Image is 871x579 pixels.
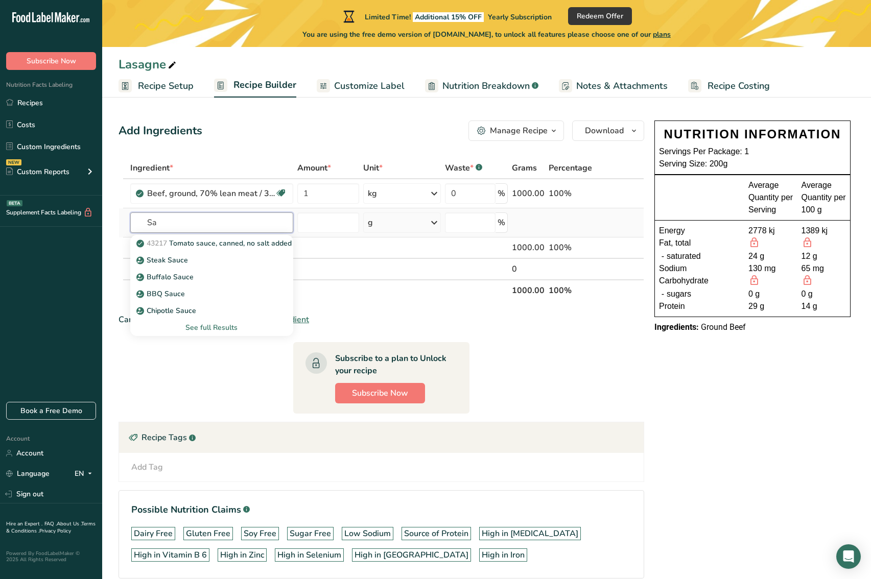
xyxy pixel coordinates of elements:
div: Add Ingredients [119,123,202,139]
span: Protein [659,300,685,312]
a: 43217Tomato sauce, canned, no salt added [130,235,293,252]
span: plans [653,30,671,39]
a: Terms & Conditions . [6,520,96,535]
div: Limited Time! [341,10,552,22]
a: Customize Label [317,75,405,98]
div: Waste [445,162,482,174]
span: Recipe Builder [233,78,296,92]
div: Beef, ground, 70% lean meat / 30% fat, raw [147,187,275,200]
span: Energy [659,225,685,237]
span: saturated [667,250,701,262]
div: 24 g [748,250,793,262]
div: EN [75,468,96,480]
div: High in Selenium [277,549,341,561]
span: Customize Label [334,79,405,93]
div: Low Sodium [344,527,391,540]
span: You are using the free demo version of [DOMAIN_NAME], to unlock all features please choose one of... [302,29,671,40]
p: BBQ Sauce [138,288,185,299]
div: 1389 kj [802,225,846,237]
div: Lasagne [119,55,178,74]
input: Add Ingredient [130,212,293,233]
div: 29 g [748,300,793,312]
div: Source of Protein [404,527,468,540]
a: Chipotle Sauce [130,302,293,319]
a: Notes & Attachments [559,75,668,98]
div: 130 mg [748,262,793,275]
div: High in Vitamin B 6 [134,549,207,561]
span: Sodium [659,262,687,275]
button: Download [572,120,644,141]
div: 1000.00 [512,242,545,254]
button: Manage Recipe [468,120,564,141]
div: kg [368,187,377,200]
a: BBQ Sauce [130,285,293,302]
span: Nutrition Breakdown [442,79,530,93]
div: 0 g [748,288,793,300]
span: Notes & Attachments [576,79,668,93]
th: Net Totals [128,279,510,301]
div: Average Quantity per 100 g [802,179,846,216]
span: Recipe Costing [708,79,770,93]
div: Recipe Tags [119,422,644,453]
div: Soy Free [244,527,276,540]
button: Subscribe Now [335,383,425,403]
a: About Us . [57,520,81,527]
div: g [368,216,373,229]
div: 65 mg [802,262,846,275]
div: High in [MEDICAL_DATA] [482,527,578,540]
span: Unit [363,162,383,174]
div: Manage Recipe [490,125,548,137]
a: Nutrition Breakdown [425,75,538,98]
div: See full Results [130,319,293,336]
div: High in Iron [482,549,525,561]
div: NEW [6,159,21,165]
p: Buffalo Sauce [138,272,194,282]
a: Buffalo Sauce [130,269,293,285]
h1: Possible Nutrition Claims [131,503,631,517]
span: Ingredients: [654,322,699,332]
div: Add Tag [131,461,163,473]
span: sugars [667,288,691,300]
p: Tomato sauce, canned, no salt added [138,238,292,249]
div: BETA [7,200,22,206]
div: Dairy Free [134,527,173,540]
span: Amount [297,162,331,174]
span: Percentage [549,162,592,174]
div: Custom Reports [6,166,69,177]
a: FAQ . [44,520,57,527]
button: Redeem Offer [568,7,632,25]
div: 100% [549,242,596,254]
div: 2778 kj [748,225,793,237]
div: - [659,288,667,300]
span: Carbohydrate [659,275,709,288]
div: 0 g [802,288,846,300]
p: Steak Sauce [138,255,188,266]
div: High in Zinc [220,549,264,561]
div: Servings Per Package: 1 [659,146,846,158]
div: Powered By FoodLabelMaker © 2025 All Rights Reserved [6,550,96,563]
span: Redeem Offer [577,11,623,21]
div: Gluten Free [186,527,230,540]
span: Download [585,125,624,137]
div: Serving Size: 200g [659,158,846,170]
span: Yearly Subscription [488,12,552,22]
div: 100% [549,187,596,200]
span: Recipe Setup [138,79,194,93]
span: Subscribe Now [27,56,76,66]
a: Recipe Costing [688,75,770,98]
div: 0 [512,263,545,275]
a: Language [6,465,50,482]
a: Recipe Builder [214,74,296,98]
a: Book a Free Demo [6,402,96,420]
div: Average Quantity per Serving [748,179,793,216]
div: Can't find your ingredient? [119,313,644,326]
th: 1000.00 [510,279,547,301]
div: High in [GEOGRAPHIC_DATA] [355,549,468,561]
span: Additional 15% OFF [413,12,484,22]
div: Subscribe to a plan to Unlock your recipe [335,352,449,377]
a: Privacy Policy [39,527,71,535]
span: Grams [512,162,537,174]
span: 43217 [147,238,167,248]
span: Ingredient [130,162,173,174]
div: Open Intercom Messenger [836,544,861,569]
